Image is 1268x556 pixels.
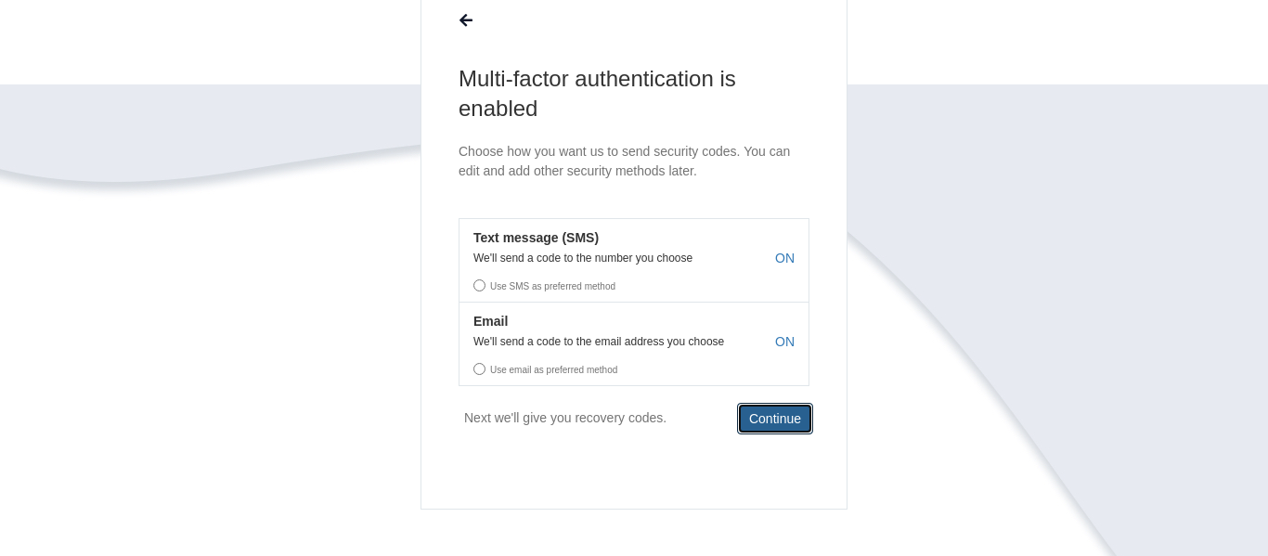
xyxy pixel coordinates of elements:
button: Continue [737,403,813,434]
button: EmailWe'll send a code to the email address you chooseONUse email as preferred method [459,302,809,386]
label: Use SMS as preferred method [459,269,809,297]
h1: Multi-factor authentication is enabled [459,64,809,123]
p: We'll send a code to the number you choose [459,252,809,265]
p: Next we'll give you recovery codes. [464,403,666,433]
em: Text message (SMS) [459,228,599,247]
em: Email [459,312,508,330]
input: Use SMS as preferred method [473,279,485,291]
input: Use email as preferred method [473,363,485,375]
p: We'll send a code to the email address you choose [459,335,809,348]
span: ON [775,249,795,267]
p: Choose how you want us to send security codes. You can edit and add other security methods later. [459,142,809,181]
button: Text message (SMS)We'll send a code to the number you chooseONUse SMS as preferred method [459,218,809,302]
label: Use email as preferred method [459,353,809,381]
span: ON [775,332,795,351]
